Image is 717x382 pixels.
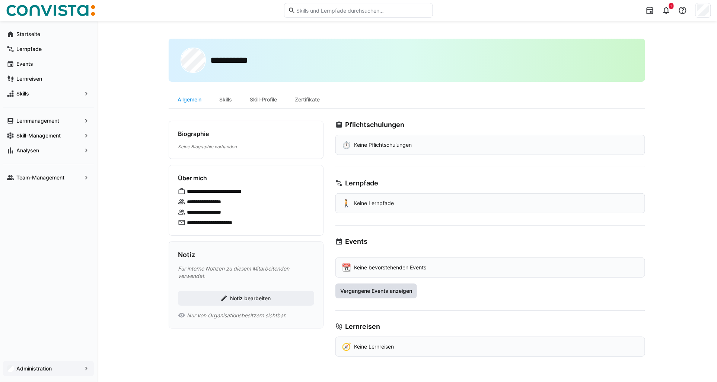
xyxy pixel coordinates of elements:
h4: Über mich [178,174,207,182]
span: Vergangene Events anzeigen [339,287,413,295]
h3: Lernpfade [345,179,378,187]
h3: Lernreisen [345,323,380,331]
p: Keine Lernpfade [354,200,394,207]
p: Keine Pflichtschulungen [354,141,412,149]
span: Nur von Organisationsbesitzern sichtbar. [187,312,286,319]
p: Keine Lernreisen [354,343,394,350]
p: Keine bevorstehenden Events [354,264,426,271]
div: Zertifikate [286,91,329,109]
p: Für interne Notizen zu diesem Mitarbeitenden verwendet. [178,265,314,280]
div: Allgemein [169,91,210,109]
h3: Notiz [178,251,195,259]
div: Skill-Profile [241,91,286,109]
div: ⏱️ [342,141,351,149]
div: 📆 [342,264,351,271]
input: Skills und Lernpfade durchsuchen… [296,7,429,14]
span: 1 [670,4,672,8]
h4: Biographie [178,130,209,137]
h3: Pflichtschulungen [345,121,404,129]
button: Notiz bearbeiten [178,291,314,306]
button: Vergangene Events anzeigen [335,284,417,298]
h3: Events [345,237,367,246]
div: 🚶 [342,200,351,207]
p: Keine Biographie vorhanden [178,143,314,150]
span: Notiz bearbeiten [229,295,272,302]
div: 🧭 [342,343,351,350]
div: Skills [210,91,241,109]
